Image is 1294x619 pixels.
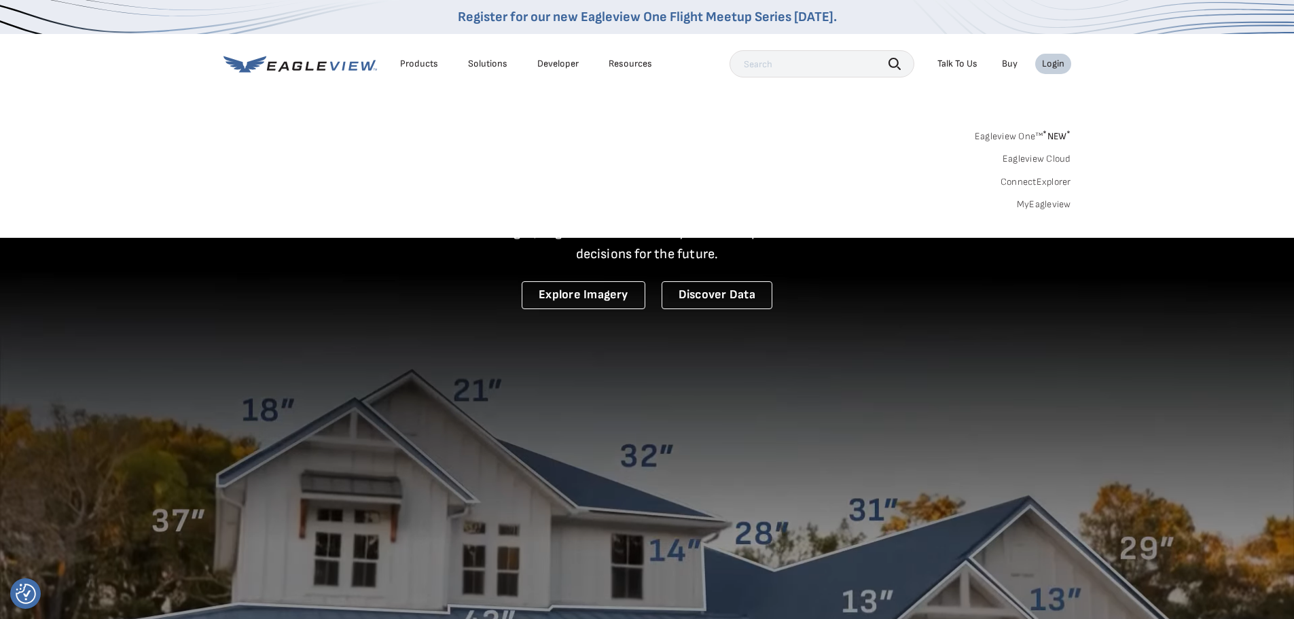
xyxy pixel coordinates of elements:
[609,58,652,70] div: Resources
[1002,58,1018,70] a: Buy
[1001,176,1071,188] a: ConnectExplorer
[16,584,36,604] button: Consent Preferences
[400,58,438,70] div: Products
[730,50,914,77] input: Search
[937,58,977,70] div: Talk To Us
[1003,153,1071,165] a: Eagleview Cloud
[1042,58,1064,70] div: Login
[1017,198,1071,211] a: MyEagleview
[975,126,1071,142] a: Eagleview One™*NEW*
[458,9,837,25] a: Register for our new Eagleview One Flight Meetup Series [DATE].
[468,58,507,70] div: Solutions
[537,58,579,70] a: Developer
[522,281,645,309] a: Explore Imagery
[16,584,36,604] img: Revisit consent button
[662,281,772,309] a: Discover Data
[1043,130,1071,142] span: NEW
